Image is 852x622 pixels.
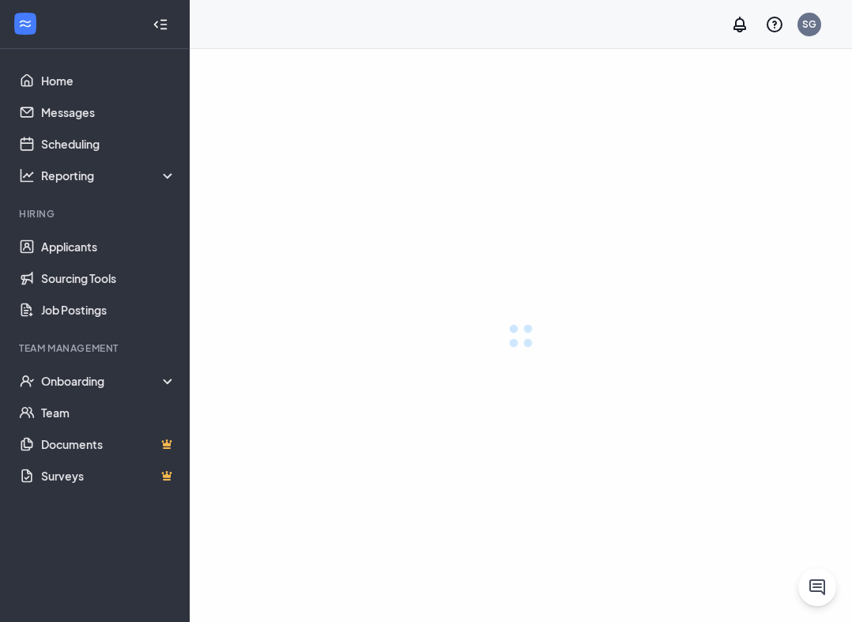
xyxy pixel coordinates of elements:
[41,428,176,460] a: DocumentsCrown
[41,460,176,492] a: SurveysCrown
[19,341,173,355] div: Team Management
[41,231,176,262] a: Applicants
[808,578,827,597] svg: ChatActive
[41,397,176,428] a: Team
[41,65,176,96] a: Home
[41,96,176,128] a: Messages
[19,373,35,389] svg: UserCheck
[41,373,177,389] div: Onboarding
[17,16,33,32] svg: WorkstreamLogo
[153,17,168,32] svg: Collapse
[19,207,173,221] div: Hiring
[41,168,177,183] div: Reporting
[802,17,816,31] div: SG
[41,294,176,326] a: Job Postings
[41,128,176,160] a: Scheduling
[19,168,35,183] svg: Analysis
[765,15,784,34] svg: QuestionInfo
[798,568,836,606] button: ChatActive
[41,262,176,294] a: Sourcing Tools
[730,15,749,34] svg: Notifications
